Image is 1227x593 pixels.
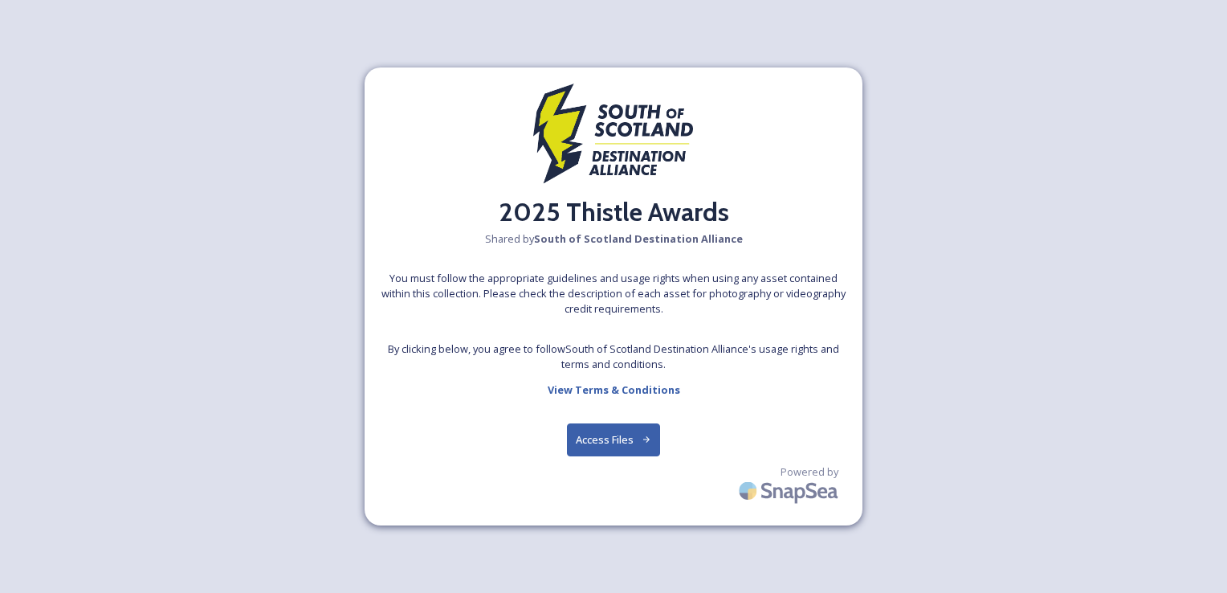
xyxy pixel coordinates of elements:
[499,193,729,231] h2: 2025 Thistle Awards
[781,464,838,480] span: Powered by
[567,423,661,456] button: Access Files
[734,472,846,509] img: SnapSea Logo
[381,271,846,317] span: You must follow the appropriate guidelines and usage rights when using any asset contained within...
[533,84,694,193] img: 2021_SSH_Destination_colour.png
[381,341,846,372] span: By clicking below, you agree to follow South of Scotland Destination Alliance 's usage rights and...
[548,382,680,397] strong: View Terms & Conditions
[485,231,743,247] span: Shared by
[548,380,680,399] a: View Terms & Conditions
[534,231,743,246] strong: South of Scotland Destination Alliance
